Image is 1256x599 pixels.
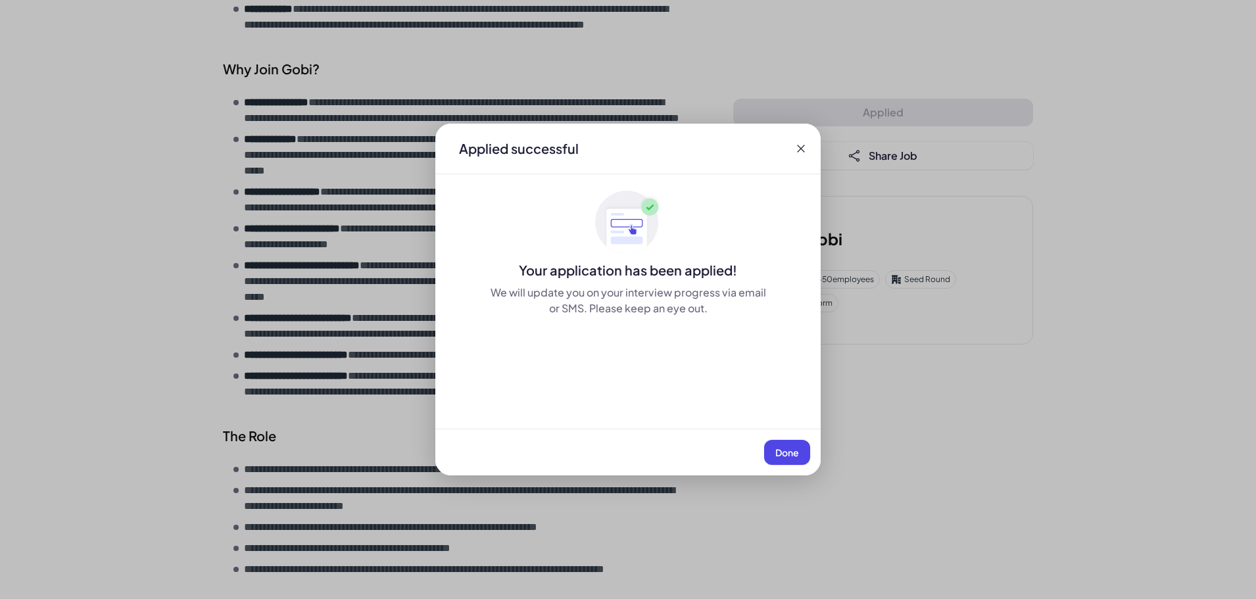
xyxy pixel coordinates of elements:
div: We will update you on your interview progress via email or SMS. Please keep an eye out. [488,285,768,316]
span: Done [775,446,799,458]
div: Applied successful [459,139,579,158]
div: Your application has been applied! [435,261,821,279]
img: ApplyedMaskGroup3.svg [595,190,661,256]
button: Done [764,440,810,465]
